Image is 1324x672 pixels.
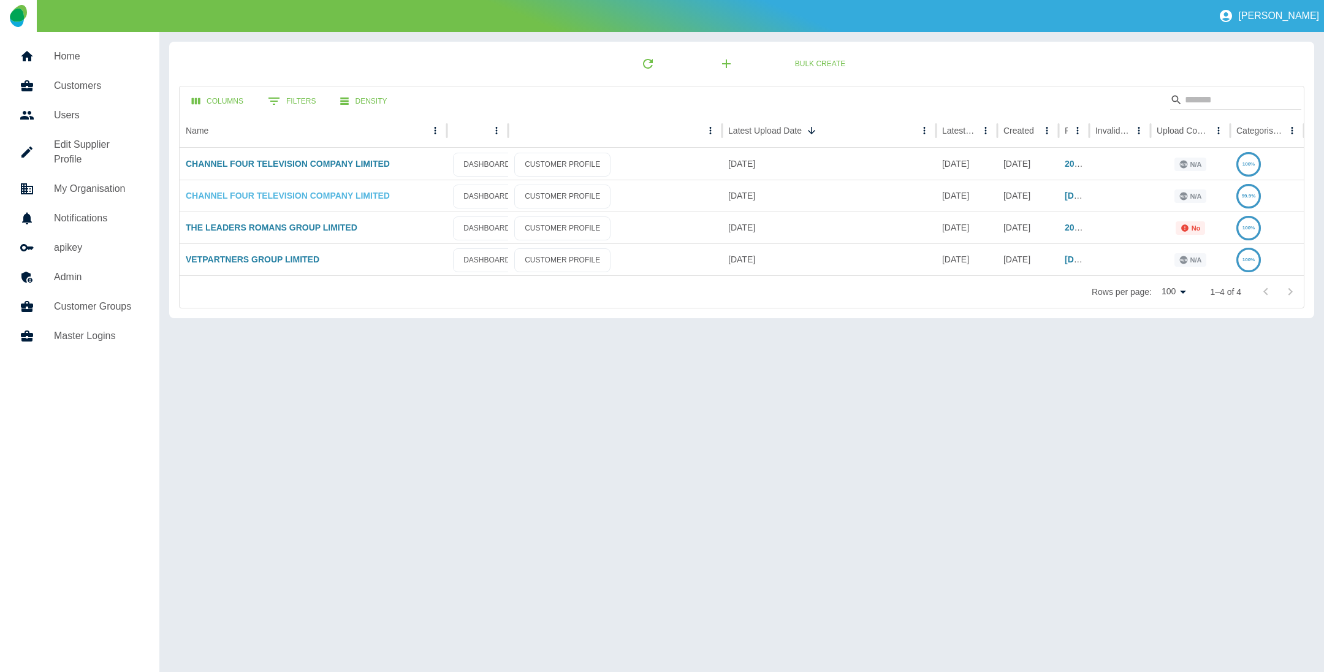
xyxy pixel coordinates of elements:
[785,53,855,75] button: Bulk Create
[54,137,140,167] h5: Edit Supplier Profile
[10,5,26,27] img: Logo
[1065,126,1068,136] div: Ref
[1214,4,1324,28] button: [PERSON_NAME]
[936,212,997,243] div: 19 Jan 2025
[997,243,1059,275] div: 20 May 2024
[330,90,397,113] button: Density
[182,90,253,113] button: Select columns
[186,223,357,232] a: THE LEADERS ROMANS GROUP LIMITED
[1157,283,1190,300] div: 100
[936,243,997,275] div: 04 Apr 2024
[728,126,802,136] div: Latest Upload Date
[54,270,140,284] h5: Admin
[1190,161,1202,168] p: N/A
[10,321,150,351] a: Master Logins
[54,181,140,196] h5: My Organisation
[1190,193,1202,200] p: N/A
[453,216,520,240] a: DASHBOARD
[1065,159,1154,169] a: 2025-AUG-FF7Y-Z3M7
[1190,256,1202,264] p: N/A
[1170,90,1301,112] div: Search
[916,122,933,139] button: Latest Upload Date column menu
[1284,122,1301,139] button: Categorised column menu
[1176,221,1206,235] div: Not all required reports for this customer were uploaded for the latest usage month.
[1065,191,1130,200] a: [DATE]V0X-4IFY
[1003,126,1034,136] div: Created
[54,108,140,123] h5: Users
[1236,223,1261,232] a: 100%
[10,101,150,130] a: Users
[1236,159,1261,169] a: 100%
[10,204,150,233] a: Notifications
[1038,122,1056,139] button: Created column menu
[936,180,997,212] div: 01 Jul 2025
[186,254,319,264] a: VETPARTNERS GROUP LIMITED
[1174,253,1207,267] div: This status is not applicable for customers using manual upload.
[1095,126,1129,136] div: Invalid Creds
[1242,193,1256,199] text: 99.9%
[514,248,611,272] a: CUSTOMER PROFILE
[54,240,140,255] h5: apikey
[54,211,140,226] h5: Notifications
[1192,224,1201,232] p: No
[1065,223,1156,232] a: 2025-FEB-Z6DR-XERK
[10,292,150,321] a: Customer Groups
[722,180,936,212] div: 15 Jul 2025
[514,216,611,240] a: CUSTOMER PROFILE
[453,153,520,177] a: DASHBOARD
[702,122,719,139] button: column menu
[1236,126,1282,136] div: Categorised
[10,233,150,262] a: apikey
[10,174,150,204] a: My Organisation
[936,148,997,180] div: 01 Mar 2025
[186,159,390,169] a: CHANNEL FOUR TELEVISION COMPANY LIMITED
[942,126,976,136] div: Latest Usage
[1210,286,1241,298] p: 1–4 of 4
[1130,122,1147,139] button: Invalid Creds column menu
[1065,254,1138,264] a: [DATE]YOE-O4UY
[1069,122,1086,139] button: Ref column menu
[186,126,208,136] div: Name
[427,122,444,139] button: Name column menu
[453,248,520,272] a: DASHBOARD
[1174,158,1207,171] div: This status is not applicable for customers using manual upload.
[997,180,1059,212] div: 10 Jul 2025
[453,185,520,208] a: DASHBOARD
[1242,161,1255,167] text: 100%
[54,299,140,314] h5: Customer Groups
[997,148,1059,180] div: 30 Aug 2025
[977,122,994,139] button: Latest Usage column menu
[997,212,1059,243] div: 14 Feb 2025
[258,89,325,113] button: Show filters
[1210,122,1227,139] button: Upload Complete column menu
[186,191,390,200] a: CHANNEL FOUR TELEVISION COMPANY LIMITED
[803,122,820,139] button: Sort
[488,122,505,139] button: column menu
[1242,257,1255,262] text: 100%
[1157,126,1209,136] div: Upload Complete
[722,148,936,180] div: 30 Aug 2025
[1092,286,1152,298] p: Rows per page:
[1236,191,1261,200] a: 99.9%
[1174,189,1207,203] div: This status is not applicable for customers using manual upload.
[10,71,150,101] a: Customers
[722,243,936,275] div: 20 May 2024
[54,49,140,64] h5: Home
[54,78,140,93] h5: Customers
[514,153,611,177] a: CUSTOMER PROFILE
[10,262,150,292] a: Admin
[1242,225,1255,231] text: 100%
[722,212,936,243] div: 14 Feb 2025
[1236,254,1261,264] a: 100%
[514,185,611,208] a: CUSTOMER PROFILE
[1238,10,1319,21] p: [PERSON_NAME]
[54,329,140,343] h5: Master Logins
[10,42,150,71] a: Home
[10,130,150,174] a: Edit Supplier Profile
